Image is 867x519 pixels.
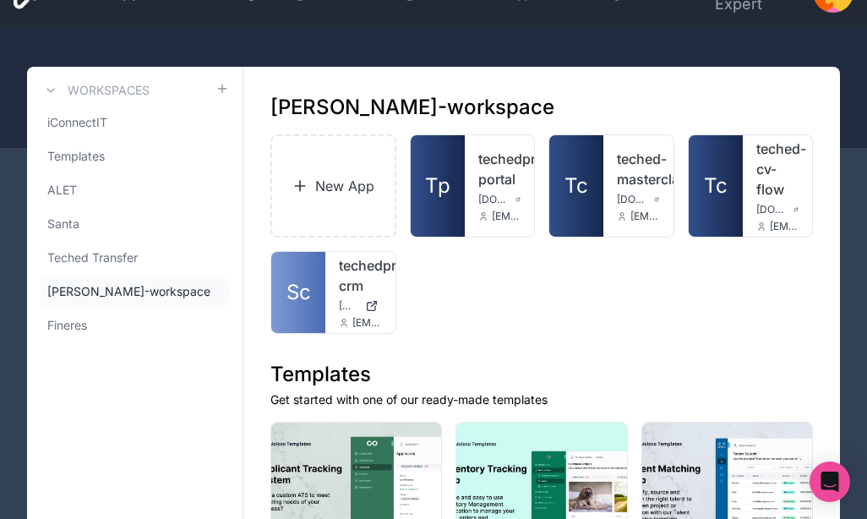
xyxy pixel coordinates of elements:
a: Teched Transfer [41,243,229,273]
span: Templates [47,148,105,165]
div: Open Intercom Messenger [810,462,850,502]
span: Tc [564,172,588,199]
a: Fineres [41,310,229,341]
a: Santa [41,209,229,239]
span: Sc [286,279,311,306]
a: [DOMAIN_NAME] [756,203,799,216]
span: [DOMAIN_NAME] [756,203,787,216]
span: [EMAIL_ADDRESS][DOMAIN_NAME] [492,210,521,223]
span: [DOMAIN_NAME] [478,193,509,206]
h1: [PERSON_NAME]-workspace [270,94,554,121]
a: teched-cv-flow [756,139,799,199]
span: Teched Transfer [47,249,138,266]
h3: Workspaces [68,82,150,99]
p: Get started with one of our ready-made templates [270,391,813,408]
span: [DOMAIN_NAME] [339,299,358,313]
span: [DOMAIN_NAME] [617,193,647,206]
span: Tc [704,172,728,199]
a: Tc [549,135,603,237]
a: ALET [41,175,229,205]
span: iConnectIT [47,114,107,131]
a: teched-masterclasses [617,149,660,189]
a: techedpro-portal [478,149,521,189]
a: Tp [411,135,465,237]
a: Templates [41,141,229,172]
h1: Templates [270,361,813,388]
a: [DOMAIN_NAME] [339,299,382,313]
span: [EMAIL_ADDRESS][DOMAIN_NAME] [630,210,660,223]
a: techedpro-crm [339,255,382,296]
a: [DOMAIN_NAME] [617,193,660,206]
span: [EMAIL_ADDRESS][DOMAIN_NAME] [770,220,799,233]
span: Tp [425,172,450,199]
span: Fineres [47,317,87,334]
a: Workspaces [41,80,150,101]
span: [PERSON_NAME]-workspace [47,283,210,300]
span: ALET [47,182,77,199]
span: [EMAIL_ADDRESS][DOMAIN_NAME] [352,316,382,330]
span: Santa [47,216,79,232]
a: iConnectIT [41,107,229,138]
a: Tc [689,135,743,237]
a: Sc [271,252,325,333]
a: [DOMAIN_NAME] [478,193,521,206]
a: [PERSON_NAME]-workspace [41,276,229,307]
a: New App [270,134,396,238]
